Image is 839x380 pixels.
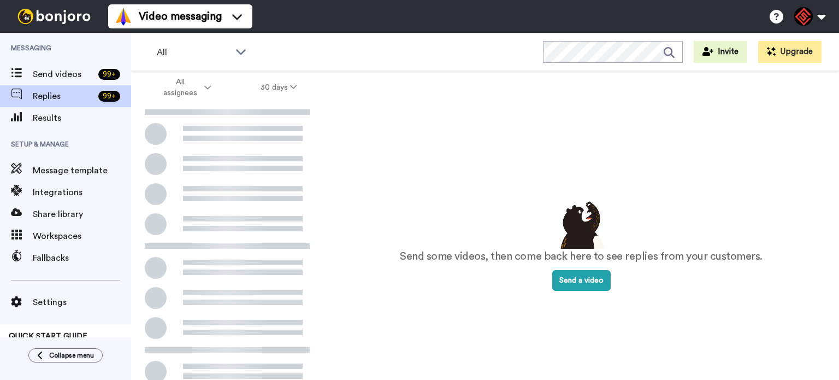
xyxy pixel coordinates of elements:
[33,186,131,199] span: Integrations
[33,296,131,309] span: Settings
[98,69,120,80] div: 99 +
[9,332,87,340] span: QUICK START GUIDE
[554,198,608,249] img: results-emptystates.png
[400,249,763,265] p: Send some videos, then come back here to see replies from your customers.
[33,230,131,243] span: Workspaces
[133,72,236,103] button: All assignees
[33,68,94,81] span: Send videos
[115,8,132,25] img: vm-color.svg
[33,252,131,265] span: Fallbacks
[33,208,131,221] span: Share library
[158,77,202,98] span: All assignees
[552,277,611,284] a: Send a video
[236,78,322,97] button: 30 days
[552,270,611,291] button: Send a video
[28,348,103,363] button: Collapse menu
[33,90,94,103] span: Replies
[157,46,230,59] span: All
[694,41,747,63] button: Invite
[49,351,94,360] span: Collapse menu
[98,91,120,102] div: 99 +
[13,9,95,24] img: bj-logo-header-white.svg
[758,41,822,63] button: Upgrade
[139,9,222,24] span: Video messaging
[33,112,131,125] span: Results
[33,164,131,177] span: Message template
